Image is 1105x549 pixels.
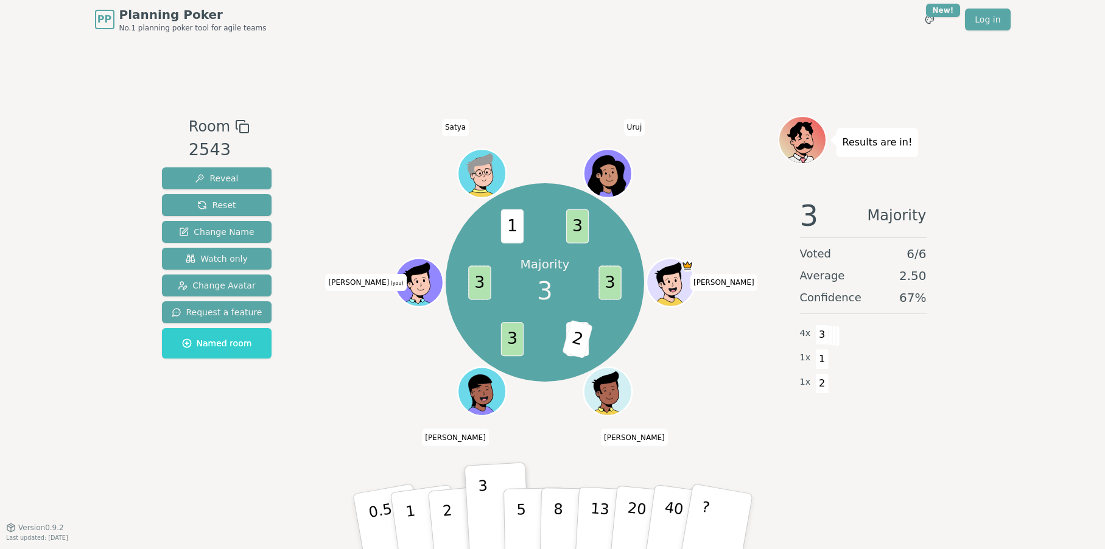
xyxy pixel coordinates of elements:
[396,260,442,306] button: Click to change your avatar
[442,119,469,136] span: Click to change your name
[800,327,811,340] span: 4 x
[162,301,272,323] button: Request a feature
[477,477,491,544] p: 3
[189,138,250,163] div: 2543
[601,429,668,446] span: Click to change your name
[501,209,524,243] span: 1
[681,260,693,272] span: Byron is the host
[926,4,961,17] div: New!
[389,281,404,286] span: (you)
[468,265,491,299] span: 3
[919,9,941,30] button: New!
[178,279,256,292] span: Change Avatar
[162,328,272,358] button: Named room
[119,6,267,23] span: Planning Poker
[422,429,489,446] span: Click to change your name
[562,320,593,358] span: 2
[179,226,254,238] span: Change Name
[162,248,272,270] button: Watch only
[899,267,927,284] span: 2.50
[690,274,757,291] span: Click to change your name
[162,274,272,296] button: Change Avatar
[182,337,252,349] span: Named room
[598,265,621,299] span: 3
[186,253,248,265] span: Watch only
[162,221,272,243] button: Change Name
[195,172,238,184] span: Reveal
[815,324,829,345] span: 3
[868,201,927,230] span: Majority
[566,209,589,243] span: 3
[6,534,68,541] span: Last updated: [DATE]
[624,119,645,136] span: Click to change your name
[907,245,926,262] span: 6 / 6
[6,523,64,533] button: Version0.9.2
[97,12,111,27] span: PP
[800,289,861,306] span: Confidence
[172,306,262,318] span: Request a feature
[18,523,64,533] span: Version 0.9.2
[800,201,819,230] span: 3
[162,167,272,189] button: Reveal
[899,289,926,306] span: 67 %
[800,351,811,365] span: 1 x
[119,23,267,33] span: No.1 planning poker tool for agile teams
[815,373,829,394] span: 2
[501,322,524,356] span: 3
[800,376,811,389] span: 1 x
[800,267,845,284] span: Average
[815,349,829,369] span: 1
[800,245,832,262] span: Voted
[95,6,267,33] a: PPPlanning PokerNo.1 planning poker tool for agile teams
[325,274,406,291] span: Click to change your name
[537,273,552,309] span: 3
[843,134,913,151] p: Results are in!
[521,256,570,273] p: Majority
[965,9,1010,30] a: Log in
[162,194,272,216] button: Reset
[197,199,236,211] span: Reset
[189,116,230,138] span: Room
